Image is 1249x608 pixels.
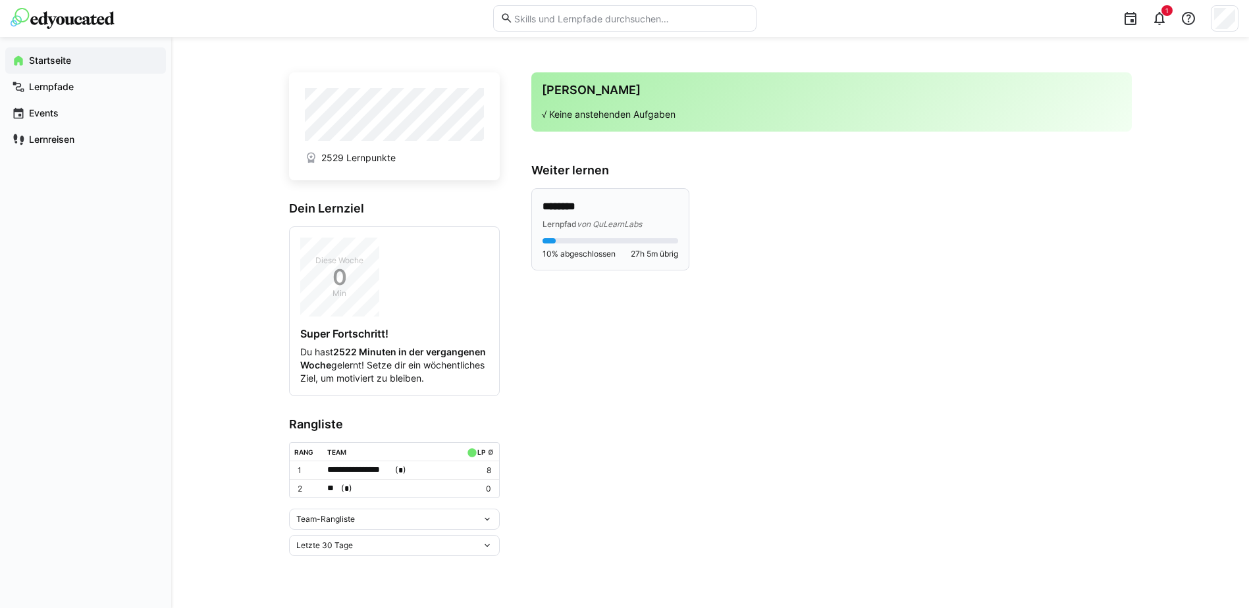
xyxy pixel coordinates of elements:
[631,249,678,259] span: 27h 5m übrig
[300,346,486,370] strong: 2522 Minuten in der vergangenen Woche
[321,151,396,165] span: 2529 Lernpunkte
[327,448,346,456] div: Team
[298,484,317,494] p: 2
[542,108,1121,121] p: √ Keine anstehenden Aufgaben
[464,484,491,494] p: 0
[289,417,500,432] h3: Rangliste
[300,327,489,340] h4: Super Fortschritt!
[1165,7,1169,14] span: 1
[577,219,642,229] span: von QuLearnLabs
[464,465,491,476] p: 8
[531,163,1132,178] h3: Weiter lernen
[513,13,749,24] input: Skills und Lernpfade durchsuchen…
[395,463,406,477] span: ( )
[289,201,500,216] h3: Dein Lernziel
[542,83,1121,97] h3: [PERSON_NAME]
[488,445,494,457] a: ø
[543,219,577,229] span: Lernpfad
[296,514,355,524] span: Team-Rangliste
[543,249,616,259] span: 10% abgeschlossen
[341,482,352,495] span: ( )
[300,345,489,385] p: Du hast gelernt! Setze dir ein wöchentliches Ziel, um motiviert zu bleiben.
[294,448,313,456] div: Rang
[296,540,353,551] span: Letzte 30 Tage
[477,448,485,456] div: LP
[298,465,317,476] p: 1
